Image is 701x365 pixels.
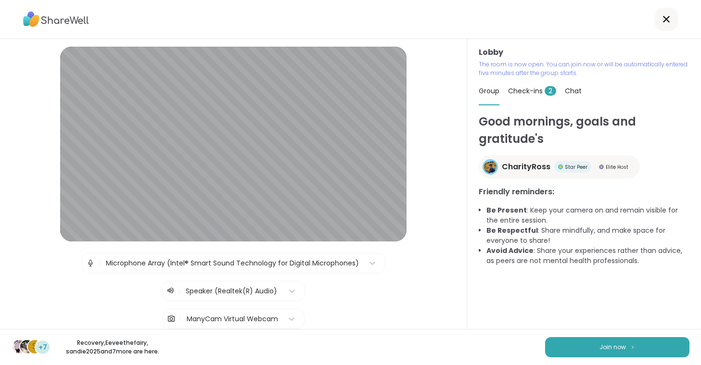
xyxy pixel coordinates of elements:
[479,60,689,77] p: The room is now open. You can join now or will be automatically entered five minutes after the gr...
[167,309,176,328] img: Camera
[502,161,550,173] span: CharityRoss
[486,246,534,255] b: Avoid Advice
[13,340,26,353] img: Recovery
[32,340,37,353] span: s
[545,337,689,357] button: Join now
[630,344,636,350] img: ShareWell Logomark
[486,205,527,215] b: Be Present
[486,226,538,235] b: Be Respectful
[187,314,278,324] div: ManyCam Virtual Webcam
[486,205,689,226] li: : Keep your camera on and remain visible for the entire session.
[545,86,556,96] span: 2
[99,253,101,273] span: |
[479,113,689,148] h1: Good mornings, goals and gratitude's
[486,226,689,246] li: : Share mindfully, and make space for everyone to share!
[479,86,499,96] span: Group
[599,343,626,352] span: Join now
[20,340,34,353] img: Eeveethefairy
[38,342,47,352] span: +7
[484,161,497,173] img: CharityRoss
[59,339,166,356] p: Recovery , Eeveethefairy , sandie2025 and 7 more are here.
[23,8,89,30] img: ShareWell Logo
[565,86,582,96] span: Chat
[479,186,689,198] h3: Friendly reminders:
[508,86,556,96] span: Check-ins
[106,258,359,268] div: Microphone Array (Intel® Smart Sound Technology for Digital Microphones)
[479,47,689,58] h3: Lobby
[565,164,587,171] span: Star Peer
[486,246,689,266] li: : Share your experiences rather than advice, as peers are not mental health professionals.
[479,155,640,178] a: CharityRossCharityRossStar PeerStar PeerElite HostElite Host
[86,253,95,273] img: Microphone
[179,309,182,328] span: |
[599,164,604,169] img: Elite Host
[606,164,628,171] span: Elite Host
[178,285,181,297] span: |
[558,164,563,169] img: Star Peer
